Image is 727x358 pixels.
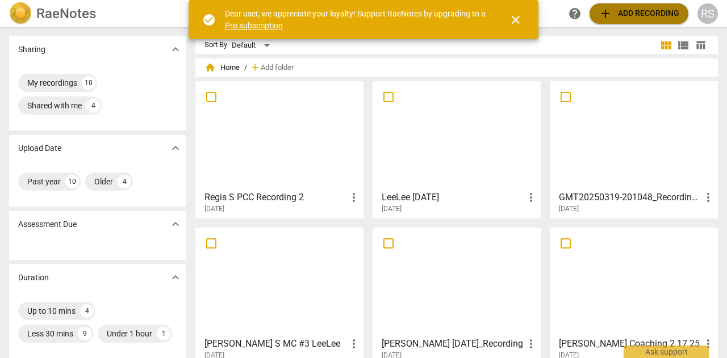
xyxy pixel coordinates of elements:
div: Less 30 mins [27,328,73,339]
h3: Loren Coaching 2 17 25 [559,337,701,351]
p: Assessment Due [18,218,77,230]
span: Add folder [261,64,294,72]
div: 1 [157,327,170,340]
span: expand_more [169,141,182,155]
div: Ask support [624,346,709,358]
div: 4 [118,175,131,188]
a: GMT20250319-201048_Recording_gallery_1280x720[DATE] [554,85,714,213]
span: more_vert [701,191,715,204]
span: check_circle [202,13,216,27]
span: home [204,62,216,73]
h3: Loren 2025 03 19_Recording [382,337,524,351]
a: Help [565,3,585,24]
div: Past year [27,176,61,187]
span: table_chart [695,40,706,50]
h3: GMT20250319-201048_Recording_gallery_1280x720 [559,191,701,204]
span: more_vert [524,337,538,351]
button: Show more [167,140,184,157]
p: Duration [18,272,49,284]
div: Shared with me [27,100,82,111]
p: Upload Date [18,142,61,154]
a: Regis S PCC Recording 2[DATE] [199,85,360,213]
div: 4 [80,304,94,318]
span: view_module [659,39,673,52]
span: Add recording [599,7,679,20]
div: Dear user, we appreciate your loyalty! Support RaeNotes by upgrading to a [225,8,488,31]
span: [DATE] [382,204,402,214]
span: help [568,7,582,20]
a: Pro subscription [225,21,283,30]
p: Sharing [18,44,45,56]
div: Under 1 hour [107,328,152,339]
img: Logo [9,2,32,25]
div: Sort By [204,41,227,49]
span: expand_more [169,271,182,284]
span: [DATE] [204,204,224,214]
button: Upload [590,3,688,24]
span: view_list [676,39,690,52]
span: / [244,64,247,72]
button: RS [697,3,718,24]
span: [DATE] [559,204,579,214]
button: Table view [692,37,709,54]
h3: Regis S PCC Recording 2 [204,191,347,204]
span: more_vert [524,191,538,204]
button: Show more [167,216,184,233]
button: Tile view [658,37,675,54]
button: Close [502,6,529,33]
div: 4 [86,99,100,112]
div: 10 [82,76,95,90]
div: My recordings [27,77,77,89]
span: expand_more [169,217,182,231]
div: Default [232,36,274,54]
h2: RaeNotes [36,6,96,22]
span: Home [204,62,240,73]
a: LeeLee [DATE][DATE] [377,85,537,213]
div: 9 [78,327,91,340]
div: Older [94,176,113,187]
span: expand_more [169,43,182,56]
a: LogoRaeNotes [9,2,184,25]
button: Show more [167,269,184,286]
span: more_vert [347,337,361,351]
button: Show more [167,41,184,58]
button: List view [675,37,692,54]
div: Up to 10 mins [27,305,76,317]
span: add [249,62,261,73]
h3: LeeLee 5 1 2025 [382,191,524,204]
span: more_vert [701,337,715,351]
h3: Regis S MC #3 LeeLee [204,337,347,351]
span: more_vert [347,191,361,204]
span: close [509,13,523,27]
div: 10 [65,175,79,188]
span: add [599,7,612,20]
